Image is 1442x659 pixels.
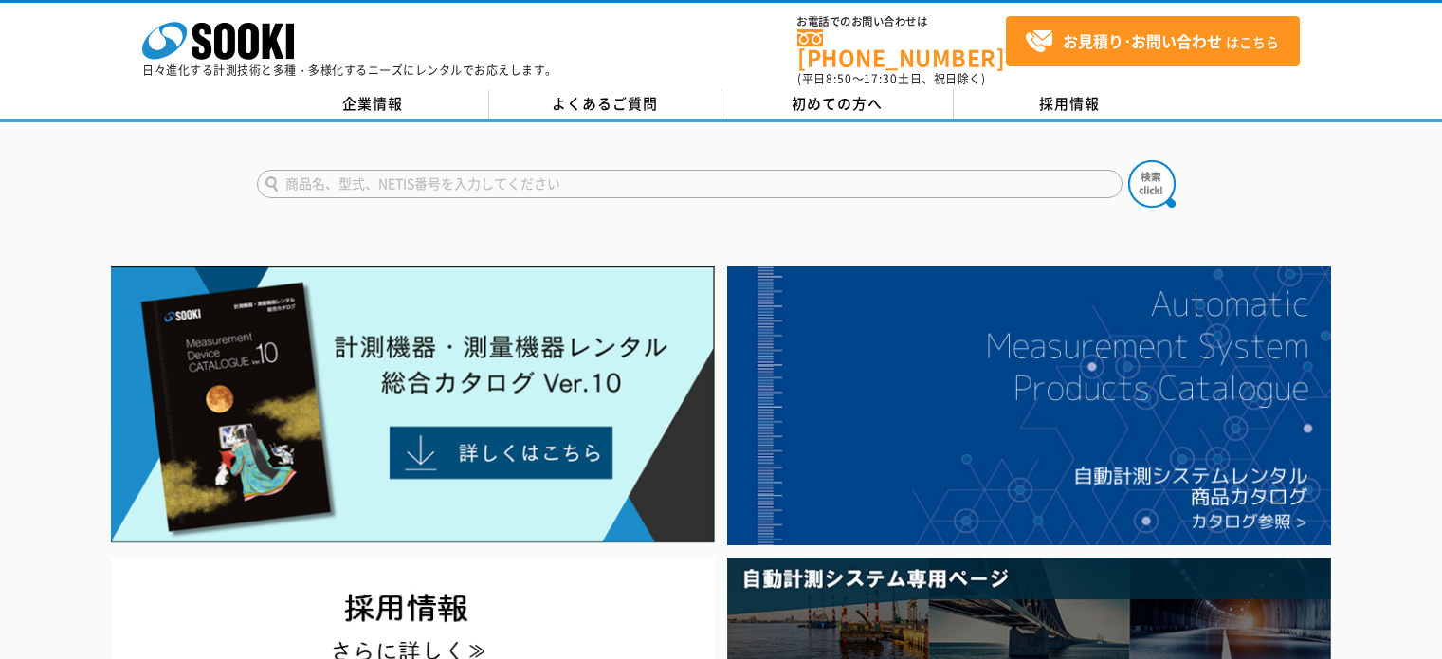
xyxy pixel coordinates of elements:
[257,170,1123,198] input: 商品名、型式、NETIS番号を入力してください
[489,90,721,119] a: よくあるご質問
[1025,27,1279,56] span: はこちら
[1128,160,1176,208] img: btn_search.png
[826,70,852,87] span: 8:50
[797,29,1006,68] a: [PHONE_NUMBER]
[954,90,1186,119] a: 採用情報
[727,266,1331,545] img: 自動計測システムカタログ
[111,266,715,543] img: Catalog Ver10
[797,16,1006,27] span: お電話でのお問い合わせは
[721,90,954,119] a: 初めての方へ
[864,70,898,87] span: 17:30
[797,70,985,87] span: (平日 ～ 土日、祝日除く)
[257,90,489,119] a: 企業情報
[792,93,883,114] span: 初めての方へ
[142,64,557,76] p: 日々進化する計測技術と多種・多様化するニーズにレンタルでお応えします。
[1063,29,1222,52] strong: お見積り･お問い合わせ
[1006,16,1300,66] a: お見積り･お問い合わせはこちら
